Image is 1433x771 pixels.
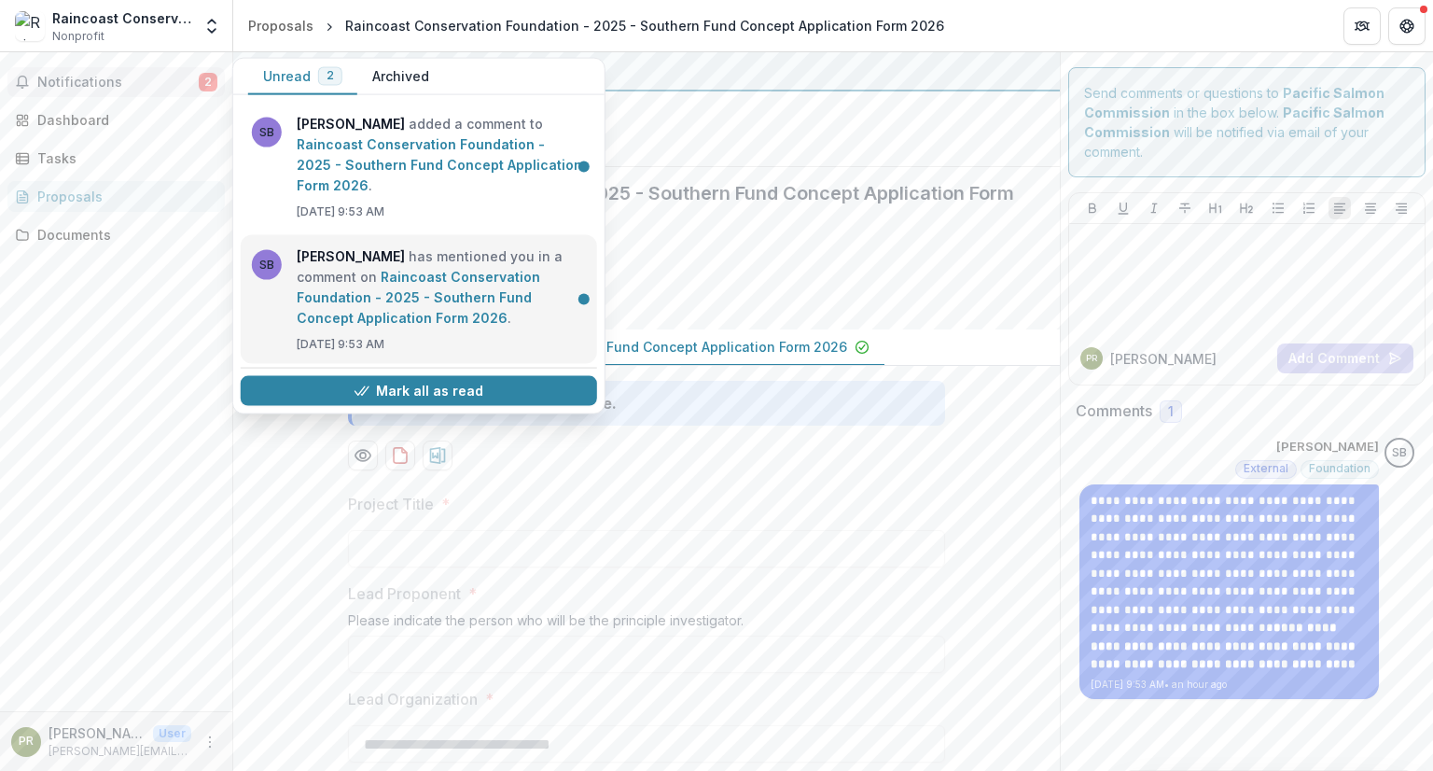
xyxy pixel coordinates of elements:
[52,28,104,45] span: Nonprofit
[153,725,191,742] p: User
[1392,447,1407,459] div: Sascha Bendt
[1081,197,1104,219] button: Bold
[1359,197,1382,219] button: Align Center
[49,743,191,760] p: [PERSON_NAME][EMAIL_ADDRESS][DOMAIN_NAME]
[241,12,952,39] nav: breadcrumb
[297,246,586,329] p: has mentioned you in a comment on .
[1390,197,1412,219] button: Align Right
[37,148,210,168] div: Tasks
[1076,402,1152,420] h2: Comments
[385,441,415,470] button: download-proposal
[199,731,221,753] button: More
[7,67,225,97] button: Notifications2
[241,12,321,39] a: Proposals
[348,582,461,605] p: Lead Proponent
[1112,197,1134,219] button: Underline
[1086,354,1097,363] div: Paige Roper
[199,7,225,45] button: Open entity switcher
[1267,197,1289,219] button: Bullet List
[1277,343,1413,373] button: Add Comment
[1168,404,1174,420] span: 1
[7,143,225,174] a: Tasks
[37,187,210,206] div: Proposals
[1174,197,1196,219] button: Strike
[348,493,434,515] p: Project Title
[248,59,357,95] button: Unread
[1143,197,1165,219] button: Italicize
[52,8,191,28] div: Raincoast Conservation Foundation
[1309,462,1370,475] span: Foundation
[49,723,146,743] p: [PERSON_NAME]
[297,136,582,193] a: Raincoast Conservation Foundation - 2025 - Southern Fund Concept Application Form 2026
[1298,197,1320,219] button: Ordered List
[37,110,210,130] div: Dashboard
[7,219,225,250] a: Documents
[1276,438,1379,456] p: [PERSON_NAME]
[19,736,34,748] div: Paige Roper
[1244,462,1288,475] span: External
[1110,349,1217,369] p: [PERSON_NAME]
[345,16,944,35] div: Raincoast Conservation Foundation - 2025 - Southern Fund Concept Application Form 2026
[15,11,45,41] img: Raincoast Conservation Foundation
[37,75,199,91] span: Notifications
[297,269,540,326] a: Raincoast Conservation Foundation - 2025 - Southern Fund Concept Application Form 2026
[1204,197,1227,219] button: Heading 1
[7,181,225,212] a: Proposals
[248,182,1015,227] h2: Raincoast Conservation Foundation - 2025 - Southern Fund Concept Application Form 2026
[1388,7,1426,45] button: Get Help
[297,114,586,196] p: added a comment to .
[1068,67,1426,177] div: Send comments or questions to in the box below. will be notified via email of your comment.
[1343,7,1381,45] button: Partners
[348,612,945,636] div: Please indicate the person who will be the principle investigator.
[1091,678,1368,692] p: [DATE] 9:53 AM • an hour ago
[423,441,452,470] button: download-proposal
[199,73,217,91] span: 2
[327,69,334,82] span: 2
[7,105,225,135] a: Dashboard
[348,688,478,710] p: Lead Organization
[248,16,313,35] div: Proposals
[241,376,597,406] button: Mark all as read
[348,441,378,470] button: Preview ecf2a97f-b516-43f3-b967-0ef371843cd6-0.pdf
[357,59,444,95] button: Archived
[1235,197,1258,219] button: Heading 2
[1329,197,1351,219] button: Align Left
[37,225,210,245] div: Documents
[248,60,1045,82] div: Pacific Salmon Commission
